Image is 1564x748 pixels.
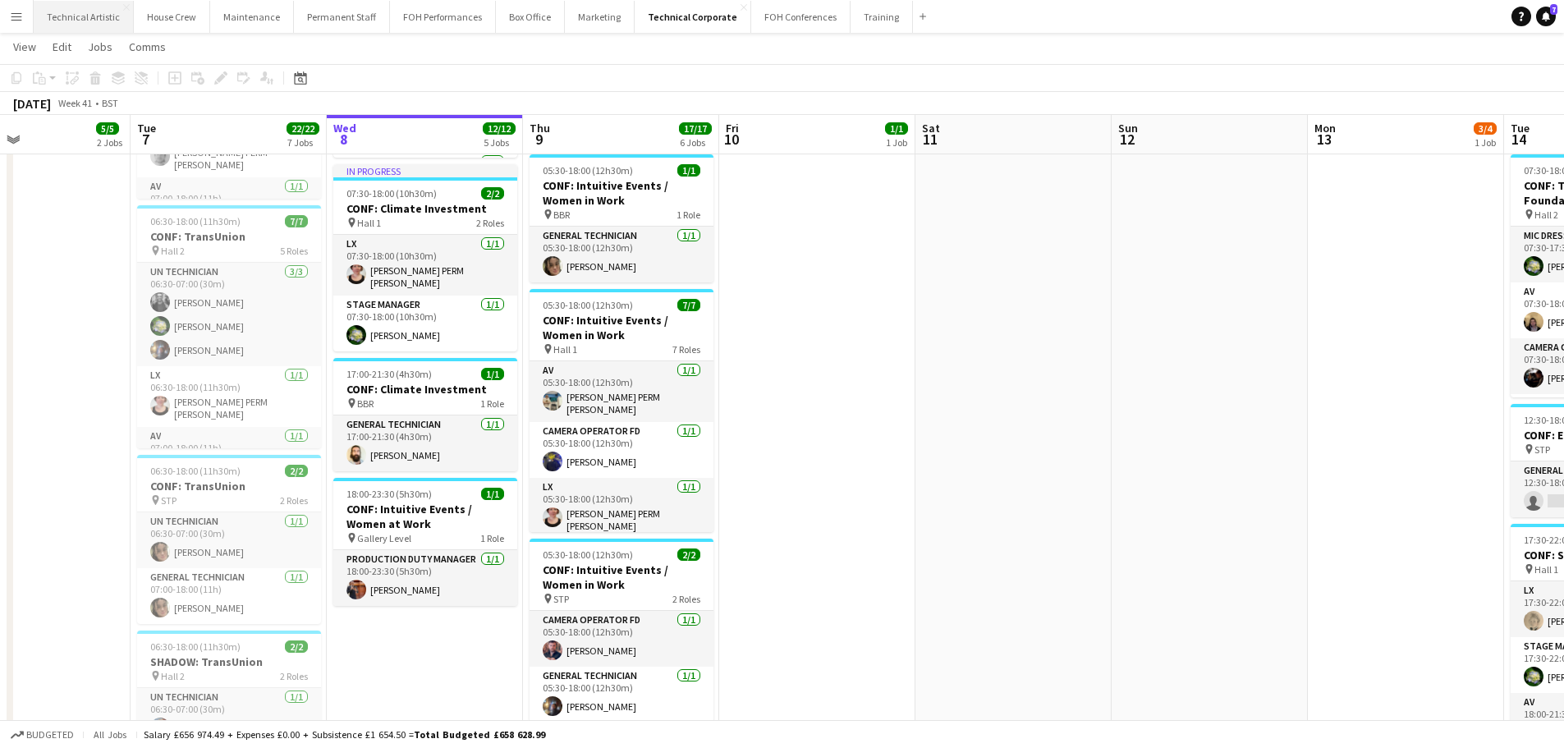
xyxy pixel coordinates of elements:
span: 07:30-18:00 (10h30m) [346,187,437,200]
app-card-role: AV1/107:00-18:00 (11h) [137,427,321,483]
div: 6 Jobs [680,136,711,149]
span: Jobs [88,39,112,54]
app-card-role: UN Technician1/106:30-07:00 (30m)[PERSON_NAME] [137,512,321,568]
span: 18:00-23:30 (5h30m) [346,488,432,500]
div: 1 Job [1475,136,1496,149]
span: View [13,39,36,54]
span: Week 41 [54,97,95,109]
span: Total Budgeted £658 628.99 [414,728,545,741]
app-card-role: AV1/105:30-18:00 (12h30m)[PERSON_NAME] PERM [PERSON_NAME] [530,361,713,422]
span: 06:30-18:00 (11h30m) [150,640,241,653]
span: 14 [1508,130,1530,149]
span: 1 Role [480,532,504,544]
button: House Crew [134,1,210,33]
span: Mon [1314,121,1336,135]
app-job-card: 17:00-21:30 (4h30m)1/1CONF: Climate Investment BBR1 RoleGeneral Technician1/117:00-21:30 (4h30m)[... [333,358,517,471]
span: 2 Roles [672,593,700,605]
h3: CONF: TransUnion [137,229,321,244]
span: 7 Roles [672,343,700,356]
span: 22/22 [287,122,319,135]
a: 7 [1536,7,1556,26]
span: Tue [137,121,156,135]
button: Technical Artistic [34,1,134,33]
span: 13 [1312,130,1336,149]
button: Budgeted [8,726,76,744]
span: 17/17 [679,122,712,135]
span: 05:30-18:00 (12h30m) [543,548,633,561]
span: 17:00-21:30 (4h30m) [346,368,432,380]
h3: CONF: Intuitive Events / Women in Work [530,313,713,342]
div: 5 Jobs [484,136,515,149]
div: In progress [333,164,517,177]
app-job-card: 05:30-18:00 (12h30m)1/1CONF: Intuitive Events / Women in Work BBR1 RoleGeneral Technician1/105:30... [530,154,713,282]
app-card-role: Camera Operator FD1/105:30-18:00 (12h30m)[PERSON_NAME] [530,611,713,667]
h3: CONF: Intuitive Events / Women at Work [333,502,517,531]
span: Hall 2 [161,670,185,682]
app-card-role: LX1/107:30-18:00 (10h30m)[PERSON_NAME] PERM [PERSON_NAME] [333,235,517,296]
button: Maintenance [210,1,294,33]
span: Gallery Level [357,532,411,544]
span: 1/1 [481,368,504,380]
app-card-role: General Technician1/107:00-18:00 (11h)[PERSON_NAME] [137,568,321,624]
span: 1/1 [481,488,504,500]
span: 11 [920,130,940,149]
h3: CONF: Climate Investment [333,201,517,216]
span: 5/5 [96,122,119,135]
span: 10 [723,130,739,149]
span: 1 Role [677,209,700,221]
span: 12/12 [483,122,516,135]
span: Hall 2 [1534,209,1558,221]
span: 1/1 [885,122,908,135]
span: 7/7 [677,299,700,311]
span: Sun [1118,121,1138,135]
app-job-card: 06:30-18:00 (11h30m)2/2CONF: TransUnion STP2 RolesUN Technician1/106:30-07:00 (30m)[PERSON_NAME]G... [137,455,321,624]
span: Wed [333,121,356,135]
span: Hall 1 [357,217,381,229]
span: Hall 1 [1534,563,1558,576]
div: 1 Job [886,136,907,149]
app-card-role: LX1/105:30-18:00 (12h30m)[PERSON_NAME] PERM [PERSON_NAME] [530,478,713,539]
span: 2/2 [285,640,308,653]
span: 1/1 [677,164,700,177]
span: 2 Roles [476,217,504,229]
div: BST [102,97,118,109]
span: 2/2 [481,187,504,200]
span: BBR [357,397,374,410]
app-job-card: In progress07:30-18:00 (10h30m)2/2CONF: Climate Investment Hall 12 RolesLX1/107:30-18:00 (10h30m)... [333,164,517,351]
span: 05:30-18:00 (12h30m) [543,164,633,177]
span: Thu [530,121,550,135]
span: Hall 2 [161,245,185,257]
div: 05:30-18:00 (12h30m)2/2CONF: Intuitive Events / Women in Work STP2 RolesCamera Operator FD1/105:3... [530,539,713,723]
app-card-role: AV1/107:00-18:00 (11h) [137,177,321,233]
h3: CONF: Intuitive Events / Women in Work [530,562,713,592]
div: [DATE] [13,95,51,112]
app-job-card: 18:00-23:30 (5h30m)1/1CONF: Intuitive Events / Women at Work Gallery Level1 RoleProduction Duty M... [333,478,517,606]
span: 06:30-18:00 (11h30m) [150,465,241,477]
span: 06:30-18:00 (11h30m) [150,215,241,227]
span: 12 [1116,130,1138,149]
app-card-role: General Technician1/105:30-18:00 (12h30m)[PERSON_NAME] [530,667,713,723]
button: Permanent Staff [294,1,390,33]
span: 05:30-18:00 (12h30m) [543,299,633,311]
app-card-role: Stage Manager1/107:30-18:00 (10h30m)[PERSON_NAME] [333,296,517,351]
app-card-role: General Technician1/117:00-21:30 (4h30m)[PERSON_NAME] [333,415,517,471]
button: FOH Performances [390,1,496,33]
span: 2/2 [677,548,700,561]
app-job-card: 06:30-18:00 (11h30m)7/7CONF: TransUnion Hall 25 RolesUN Technician3/306:30-07:00 (30m)[PERSON_NAM... [137,205,321,448]
span: All jobs [90,728,130,741]
h3: CONF: Intuitive Events / Women in Work [530,178,713,208]
app-job-card: 05:30-18:00 (12h30m)7/7CONF: Intuitive Events / Women in Work Hall 17 RolesAV1/105:30-18:00 (12h3... [530,289,713,532]
a: Comms [122,36,172,57]
span: Edit [53,39,71,54]
a: Edit [46,36,78,57]
span: 7/7 [285,215,308,227]
span: STP [1534,443,1550,456]
h3: SHADOW: TransUnion [137,654,321,669]
span: BBR [553,209,570,221]
h3: CONF: TransUnion [137,479,321,493]
span: Sat [922,121,940,135]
